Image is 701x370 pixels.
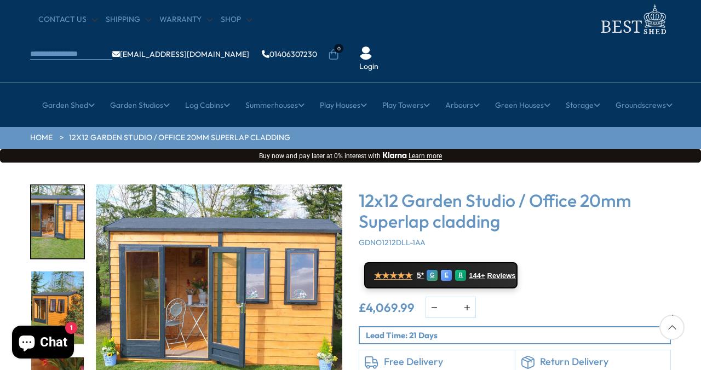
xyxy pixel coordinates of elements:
a: Warranty [159,14,212,25]
a: Summerhouses [245,91,304,119]
a: Green Houses [495,91,550,119]
div: E [441,270,452,281]
a: Storage [566,91,600,119]
a: Login [359,61,378,72]
span: 0 [334,44,343,53]
img: GardenStudioOffice_3_734ec25c-b8f5-4561-8c6b-02afe6ac6610_200x200.jpg [31,271,84,344]
a: Play Houses [320,91,367,119]
div: 7 / 16 [30,270,85,345]
p: Lead Time: 21 Days [366,329,670,341]
h6: Free Delivery [384,356,509,368]
img: logo [594,2,671,37]
a: Log Cabins [185,91,230,119]
img: GardenStudioOffice_2_73fc0de5-bb05-4d74-b2df-df001f05eda5_200x200.jpg [31,186,84,258]
a: Garden Studios [110,91,170,119]
ins: £4,069.99 [359,302,415,314]
div: R [455,270,466,281]
span: 144+ [469,271,485,280]
span: ★★★★★ [374,270,412,281]
div: G [427,270,438,281]
a: CONTACT US [38,14,97,25]
a: HOME [30,132,53,143]
a: Shipping [106,14,151,25]
span: GDNO1212DLL-1AA [359,238,426,247]
a: Play Towers [382,91,430,119]
a: 0 [328,49,339,60]
a: Groundscrews [616,91,673,119]
div: 6 / 16 [30,184,85,259]
a: 12x12 Garden Studio / Office 20mm Superlap cladding [69,132,290,143]
inbox-online-store-chat: Shopify online store chat [9,326,77,361]
img: User Icon [359,47,372,60]
a: Shop [221,14,252,25]
a: Arbours [445,91,480,119]
a: Garden Shed [42,91,95,119]
h6: Return Delivery [540,356,665,368]
span: Reviews [487,271,516,280]
h3: 12x12 Garden Studio / Office 20mm Superlap cladding [359,190,671,232]
a: 01406307230 [262,50,317,58]
a: [EMAIL_ADDRESS][DOMAIN_NAME] [112,50,249,58]
a: ★★★★★ 5* G E R 144+ Reviews [364,262,518,288]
